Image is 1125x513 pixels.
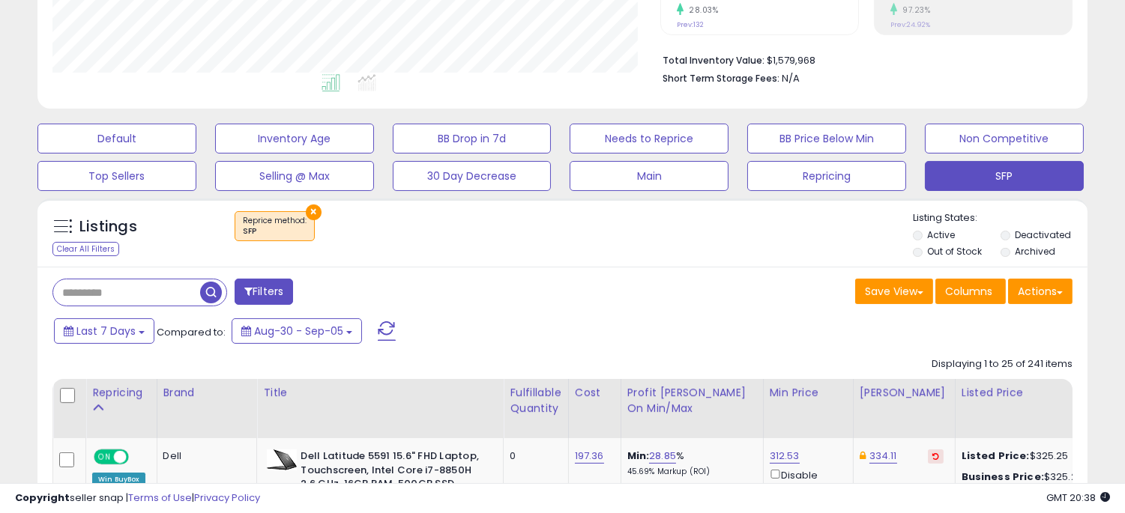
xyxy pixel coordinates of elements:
[869,449,897,464] a: 334.11
[962,385,1091,401] div: Listed Price
[935,279,1006,304] button: Columns
[927,228,955,241] label: Active
[890,20,930,29] small: Prev: 24.92%
[215,161,374,191] button: Selling @ Max
[621,379,763,438] th: The percentage added to the cost of goods (COGS) that forms the calculator for Min & Max prices.
[627,449,752,477] div: %
[263,385,497,401] div: Title
[782,71,800,85] span: N/A
[927,245,982,258] label: Out of Stock
[932,357,1073,371] div: Displaying 1 to 25 of 241 items
[163,385,251,401] div: Brand
[243,226,307,237] div: SFP
[393,161,552,191] button: 30 Day Decrease
[663,54,764,67] b: Total Inventory Value:
[37,161,196,191] button: Top Sellers
[243,215,307,237] span: Reprice method :
[163,449,246,463] div: Dell
[945,284,992,299] span: Columns
[770,449,800,464] a: 312.53
[677,20,704,29] small: Prev: 132
[913,211,1088,225] p: Listing States:
[627,449,650,463] b: Min:
[855,279,933,304] button: Save View
[962,449,1030,463] b: Listed Price:
[157,325,226,339] span: Compared to:
[235,279,293,305] button: Filters
[267,449,297,470] img: 318WjitZC2L._SL40_.jpg
[393,124,552,154] button: BB Drop in 7d
[128,491,192,505] a: Terms of Use
[962,449,1086,463] div: $325.25
[254,324,343,339] span: Aug-30 - Sep-05
[37,124,196,154] button: Default
[575,385,615,401] div: Cost
[663,50,1061,68] li: $1,579,968
[663,72,779,85] b: Short Term Storage Fees:
[770,467,842,509] div: Disable auto adjust min
[1008,279,1073,304] button: Actions
[215,124,374,154] button: Inventory Age
[627,467,752,477] p: 45.69% Markup (ROI)
[510,449,556,463] div: 0
[570,161,729,191] button: Main
[747,124,906,154] button: BB Price Below Min
[649,449,676,464] a: 28.85
[860,385,949,401] div: [PERSON_NAME]
[575,449,604,464] a: 197.36
[684,4,718,16] small: 28.03%
[770,385,847,401] div: Min Price
[194,491,260,505] a: Privacy Policy
[627,385,757,416] div: Profit [PERSON_NAME] on Min/Max
[897,4,930,16] small: 97.23%
[747,161,906,191] button: Repricing
[54,318,154,344] button: Last 7 Days
[52,242,119,256] div: Clear All Filters
[925,161,1084,191] button: SFP
[1046,491,1110,505] span: 2025-09-13 20:38 GMT
[1015,228,1071,241] label: Deactivated
[76,324,136,339] span: Last 7 Days
[15,491,260,506] div: seller snap | |
[1015,245,1055,258] label: Archived
[510,385,561,416] div: Fulfillable Quantity
[570,124,729,154] button: Needs to Reprice
[92,385,151,401] div: Repricing
[15,491,70,505] strong: Copyright
[127,451,151,464] span: OFF
[306,204,322,220] button: ×
[925,124,1084,154] button: Non Competitive
[79,216,137,237] h5: Listings
[95,451,114,464] span: ON
[232,318,362,344] button: Aug-30 - Sep-05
